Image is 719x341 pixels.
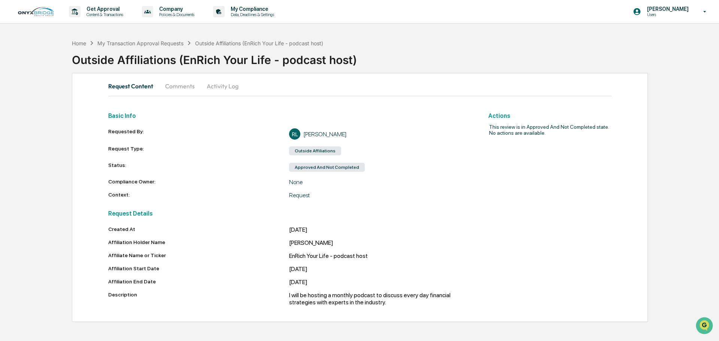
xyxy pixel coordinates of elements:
[7,16,136,28] p: How can we help?
[62,94,93,102] span: Attestations
[195,40,323,46] div: Outside Affiliations (EnRich Your Life - podcast host)
[108,112,470,119] h2: Basic Info
[4,91,51,105] a: 🖐️Preclearance
[127,60,136,68] button: Start new chat
[289,278,470,286] div: [DATE]
[15,109,47,116] span: Data Lookup
[289,226,470,233] div: [DATE]
[289,163,365,172] div: Approved And Not Completed
[7,109,13,115] div: 🔎
[97,40,183,46] div: My Transaction Approval Requests
[289,265,470,273] div: [DATE]
[108,179,289,186] div: Compliance Owner:
[51,91,96,105] a: 🗄️Attestations
[488,112,612,119] h2: Actions
[25,57,123,65] div: Start new chat
[54,95,60,101] div: 🗄️
[19,34,124,42] input: Clear
[159,77,201,95] button: Comments
[108,77,159,95] button: Request Content
[4,106,50,119] a: 🔎Data Lookup
[108,146,289,156] div: Request Type:
[81,12,127,17] p: Content & Transactions
[53,127,91,133] a: Powered byPylon
[695,316,715,337] iframe: Open customer support
[25,65,95,71] div: We're available if you need us!
[225,6,278,12] p: My Compliance
[108,210,470,217] h2: Request Details
[18,7,54,16] img: logo
[81,6,127,12] p: Get Approval
[108,265,289,273] div: Affiliation Start Date
[289,252,470,259] div: EnRich Your Life - podcast host
[72,47,719,67] div: Outside Affiliations (EnRich Your Life - podcast host)
[289,128,300,140] div: RL
[7,95,13,101] div: 🖐️
[201,77,245,95] button: Activity Log
[108,77,612,95] div: secondary tabs example
[75,127,91,133] span: Pylon
[289,179,470,186] div: None
[108,292,289,306] div: Description
[289,192,470,199] div: Request
[225,12,278,17] p: Data, Deadlines & Settings
[153,6,198,12] p: Company
[15,94,48,102] span: Preclearance
[289,146,341,155] div: Outside Affiliations
[108,278,289,286] div: Affiliation End Date
[7,57,21,71] img: 1746055101610-c473b297-6a78-478c-a979-82029cc54cd1
[108,252,289,259] div: Affiliate Name or Ticker
[72,40,86,46] div: Home
[108,226,289,233] div: Created At
[108,128,289,140] div: Requested By:
[641,12,692,17] p: Users
[153,12,198,17] p: Policies & Documents
[289,239,470,246] div: [PERSON_NAME]
[108,239,289,246] div: Affiliation Holder Name
[641,6,692,12] p: [PERSON_NAME]
[108,162,289,173] div: Status:
[303,131,347,138] div: [PERSON_NAME]
[470,124,612,136] h2: This review is in Approved And Not Completed state. No actions are available.
[289,292,470,306] div: I will be hosting a monthly podcast to discuss every day financial strategies with experts in the...
[108,192,289,199] div: Context:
